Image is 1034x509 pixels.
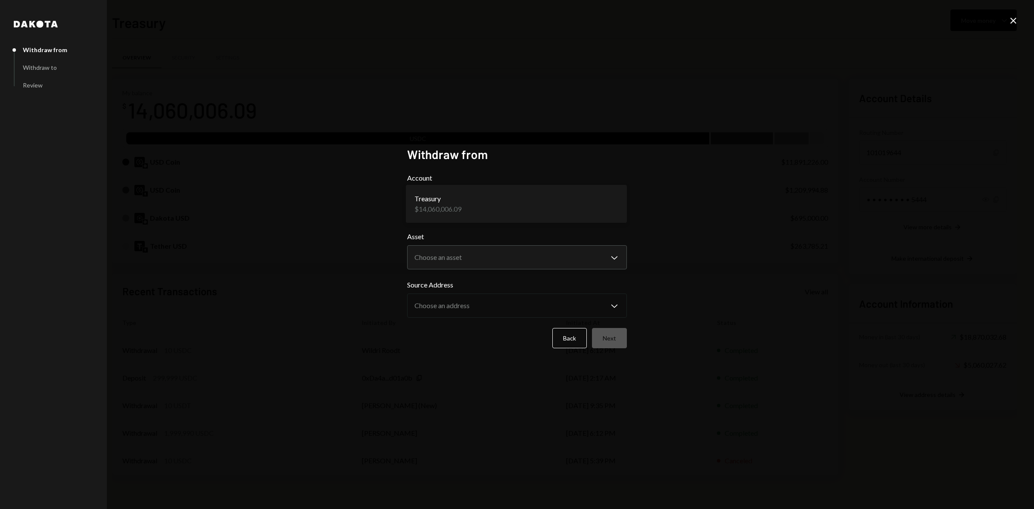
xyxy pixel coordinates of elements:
[552,328,587,348] button: Back
[23,46,67,53] div: Withdraw from
[407,294,627,318] button: Source Address
[407,146,627,163] h2: Withdraw from
[414,194,461,204] div: Treasury
[414,204,461,214] div: $14,060,006.09
[407,245,627,269] button: Asset
[407,173,627,183] label: Account
[23,81,43,89] div: Review
[407,231,627,242] label: Asset
[407,280,627,290] label: Source Address
[23,64,57,71] div: Withdraw to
